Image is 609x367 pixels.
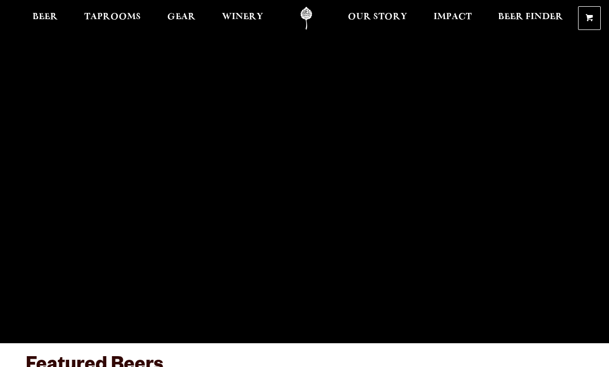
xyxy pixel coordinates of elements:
[215,7,270,30] a: Winery
[84,13,141,21] span: Taprooms
[427,7,478,30] a: Impact
[348,13,407,21] span: Our Story
[498,13,563,21] span: Beer Finder
[167,13,196,21] span: Gear
[26,7,65,30] a: Beer
[341,7,414,30] a: Our Story
[77,7,148,30] a: Taprooms
[434,13,472,21] span: Impact
[222,13,263,21] span: Winery
[491,7,570,30] a: Beer Finder
[33,13,58,21] span: Beer
[161,7,202,30] a: Gear
[287,7,326,30] a: Odell Home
